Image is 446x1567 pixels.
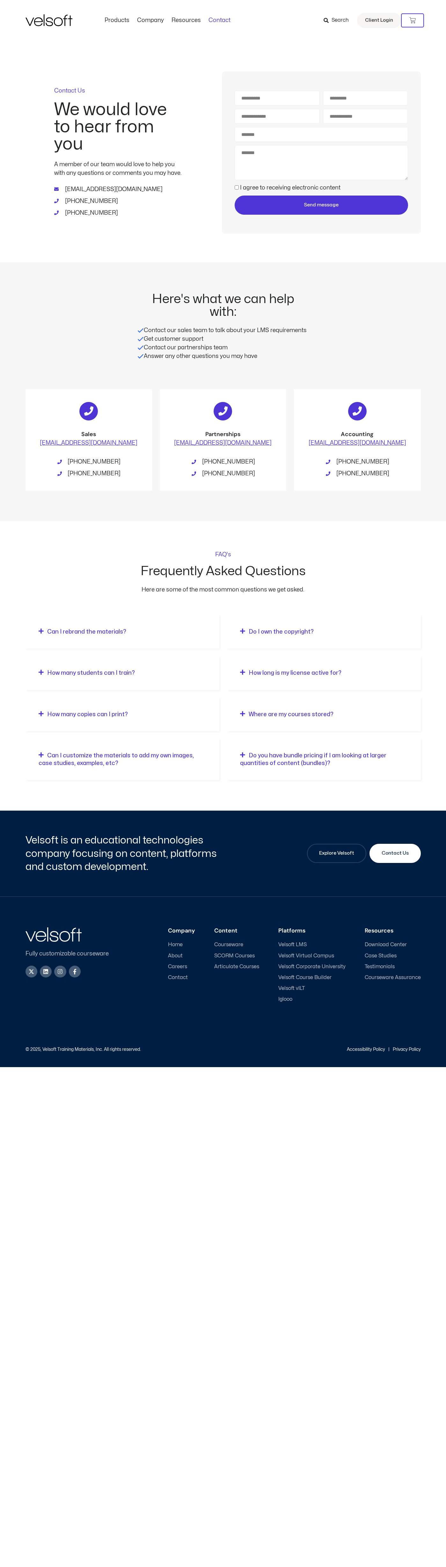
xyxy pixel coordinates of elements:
p: Contact our sales team to talk about your LMS requirements Get customer support Contact our partn... [137,326,309,360]
span: [PHONE_NUMBER] [66,469,121,478]
h2: Frequently Asked Questions [141,565,306,578]
span: [PHONE_NUMBER] [63,197,118,205]
span: [PHONE_NUMBER] [335,469,389,478]
div: How many copies can I print? [39,711,206,718]
a: Iglooo [278,996,346,1002]
a: ContactMenu Toggle [205,17,234,24]
span: Download Center [365,942,407,948]
a: Courseware [214,942,259,948]
span: Testimonials [365,964,395,970]
span: Client Login [365,16,393,25]
h2: Partnerships [172,431,274,438]
a: Privacy Policy [393,1047,421,1051]
span: Case Studies [365,953,397,959]
h3: Platforms [278,927,346,934]
a: Velsoft LMS [278,942,346,948]
a: ProductsMenu Toggle [101,17,133,24]
div: Can I customize the materials to add my own images, case studies, examples, etc? [39,752,206,767]
label: I agree to receiving electronic content [240,185,340,190]
a: Velsoft Corporate University [278,964,346,970]
span: Home [168,942,183,948]
a: SCORM Courses [214,953,259,959]
span: Velsoft LMS [278,942,307,948]
span: Iglooo [278,996,292,1002]
a: ResourcesMenu Toggle [168,17,205,24]
p: | [388,1047,390,1052]
div: Do I own the copyright? [240,628,408,635]
a: Search [324,15,353,26]
a: Case Studies [365,953,421,959]
img: blue-check-01.svg [137,327,144,334]
p: A member of our team would love to help you with any questions or comments you may have. [54,160,182,177]
a: Velsoft Course Builder [278,975,346,981]
a: Velsoft Virtual Campus [278,953,346,959]
div: Do you have bundle pricing if I am looking at larger quantities of content (bundles)? [240,752,408,767]
h3: Resources [365,927,421,934]
span: Velsoft Course Builder [278,975,332,981]
p: FAQ's [215,552,231,558]
a: Accessibility Policy [347,1047,385,1051]
img: blue-check-01.svg [137,345,144,351]
a: CompanyMenu Toggle [133,17,168,24]
a: [EMAIL_ADDRESS][DOMAIN_NAME] [40,440,137,446]
a: Can I rebrand the materials? [47,629,126,635]
div: Can I rebrand the materials? [39,628,206,635]
span: SCORM Courses [214,953,255,959]
div: Where are my courses stored? [240,711,408,718]
h3: Company [168,927,195,934]
h2: Velsoft is an educational technologies company focusing on content, platforms and custom developm... [26,834,222,873]
a: Download Center [365,942,421,948]
a: Contact Us [369,844,421,863]
span: Velsoft vILT [278,985,305,991]
a: How many students can I train? [47,670,135,676]
span: Courseware [214,942,243,948]
span: [PHONE_NUMBER] [335,457,389,466]
a: Contact [168,975,195,981]
button: Send message [235,196,408,215]
img: blue-check-01.svg [137,353,144,360]
a: Where are my courses stored? [249,712,333,717]
a: Do I own the copyright? [249,629,314,635]
a: [EMAIL_ADDRESS][DOMAIN_NAME] [174,440,272,446]
span: [PHONE_NUMBER] [201,469,255,478]
a: Can I customize the materials to add my own images, case studies, examples, etc? [39,753,194,766]
a: Home [168,942,195,948]
span: [PHONE_NUMBER] [63,209,118,217]
a: Courseware Assurance [365,975,421,981]
span: Send message [304,201,339,209]
a: Client Login [357,13,401,28]
p: Fully customizable courseware [26,949,119,958]
a: Careers [168,964,195,970]
span: Search [332,16,349,25]
h2: Accounting [307,431,408,438]
a: How many copies can I print? [47,712,128,717]
span: Explore Velsoft [319,850,354,857]
div: How long is my license active for? [240,669,408,677]
a: Testimonials [365,964,421,970]
h2: Sales [38,431,139,438]
a: About [168,953,195,959]
a: [EMAIL_ADDRESS][DOMAIN_NAME] [54,185,182,194]
h2: We would love to hear from you [54,101,182,153]
span: [PHONE_NUMBER] [201,457,255,466]
h2: Here's what we can help with: [137,293,309,318]
span: Velsoft Virtual Campus [278,953,334,959]
a: [EMAIL_ADDRESS][DOMAIN_NAME] [309,440,406,446]
span: Contact [168,975,188,981]
span: About [168,953,183,959]
a: Articulate Courses [214,964,259,970]
span: [PHONE_NUMBER] [66,457,121,466]
p: © 2025, Velsoft Training Materials, Inc. All rights reserved. [26,1047,141,1052]
div: How many students can I train? [39,669,206,677]
a: Explore Velsoft [307,844,366,863]
nav: Menu [101,17,234,24]
span: Contact Us [382,850,409,857]
p: Here are some of the most common questions we get asked. [26,585,421,594]
a: How long is my license active for? [249,670,341,676]
h3: Content [214,927,259,934]
img: Velsoft Training Materials [26,14,72,26]
span: Careers [168,964,187,970]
